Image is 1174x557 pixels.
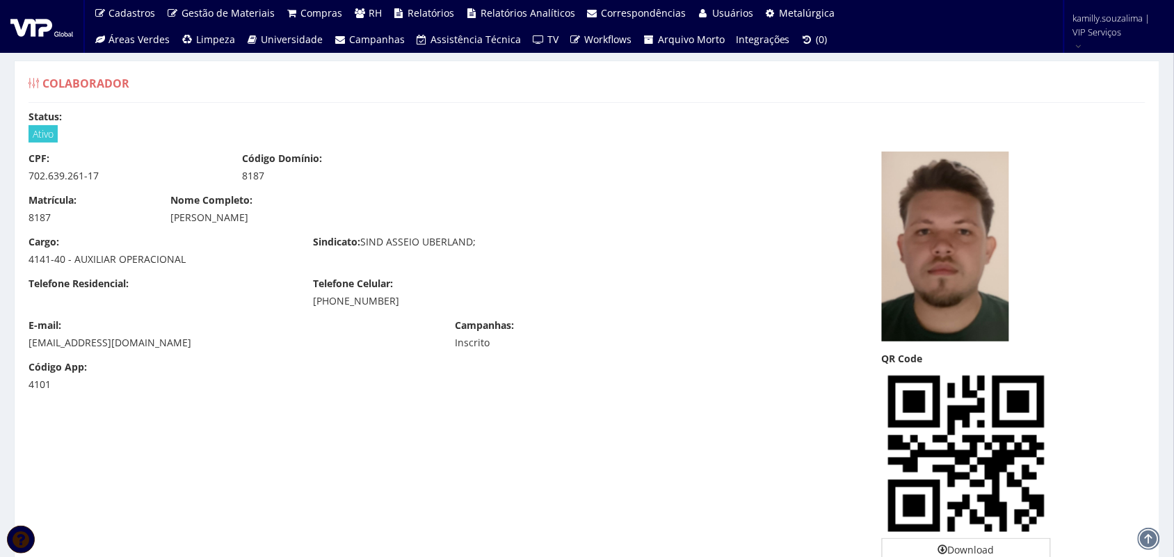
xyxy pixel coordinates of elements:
span: Universidade [262,33,323,46]
a: Limpeza [176,26,241,53]
div: 4101 [29,378,150,391]
label: Status: [29,110,62,124]
span: Metalúrgica [780,6,835,19]
a: Assistência Técnica [410,26,527,53]
span: Relatórios [408,6,455,19]
span: Usuários [712,6,753,19]
span: Campanhas [349,33,405,46]
span: Cadastros [109,6,156,19]
div: [PHONE_NUMBER] [313,294,577,308]
a: Arquivo Morto [638,26,731,53]
a: Integrações [730,26,796,53]
a: Universidade [241,26,329,53]
label: Campanhas: [456,318,515,332]
div: 4141-40 - AUXILIAR OPERACIONAL [29,252,292,266]
label: Código App: [29,360,87,374]
span: Relatórios Analíticos [481,6,575,19]
img: logo [10,16,73,37]
a: Campanhas [329,26,411,53]
span: Compras [301,6,343,19]
span: Integrações [736,33,790,46]
label: Sindicato: [313,235,360,249]
span: Áreas Verdes [109,33,170,46]
img: 83gkNXY4AAAAASUVORK5CYII= [882,369,1051,538]
label: Cargo: [29,235,59,249]
label: Código Domínio: [242,152,322,166]
div: [EMAIL_ADDRESS][DOMAIN_NAME] [29,336,435,350]
img: captura-de-tela-2025-09-16-095048-175802731668c95e349a677.png [882,152,1009,341]
label: CPF: [29,152,49,166]
div: Inscrito [456,336,648,350]
span: kamilly.souzalima | VIP Serviços [1073,11,1156,39]
span: (0) [817,33,828,46]
div: 702.639.261-17 [29,169,221,183]
a: TV [527,26,565,53]
div: SIND ASSEIO UBERLAND; [303,235,587,252]
label: QR Code [882,352,923,366]
label: Telefone Celular: [313,277,393,291]
label: Nome Completo: [171,193,253,207]
a: (0) [796,26,833,53]
div: 8187 [29,211,150,225]
div: 8187 [242,169,435,183]
label: Telefone Residencial: [29,277,129,291]
span: Colaborador [42,76,129,91]
span: Arquivo Morto [658,33,725,46]
span: Workflows [585,33,632,46]
span: Assistência Técnica [431,33,522,46]
a: Workflows [564,26,638,53]
span: Correspondências [602,6,686,19]
label: Matrícula: [29,193,77,207]
span: Limpeza [196,33,235,46]
div: [PERSON_NAME] [171,211,719,225]
span: Gestão de Materiais [182,6,275,19]
a: Áreas Verdes [88,26,176,53]
span: RH [369,6,382,19]
span: Ativo [29,125,58,143]
label: E-mail: [29,318,61,332]
span: TV [547,33,558,46]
